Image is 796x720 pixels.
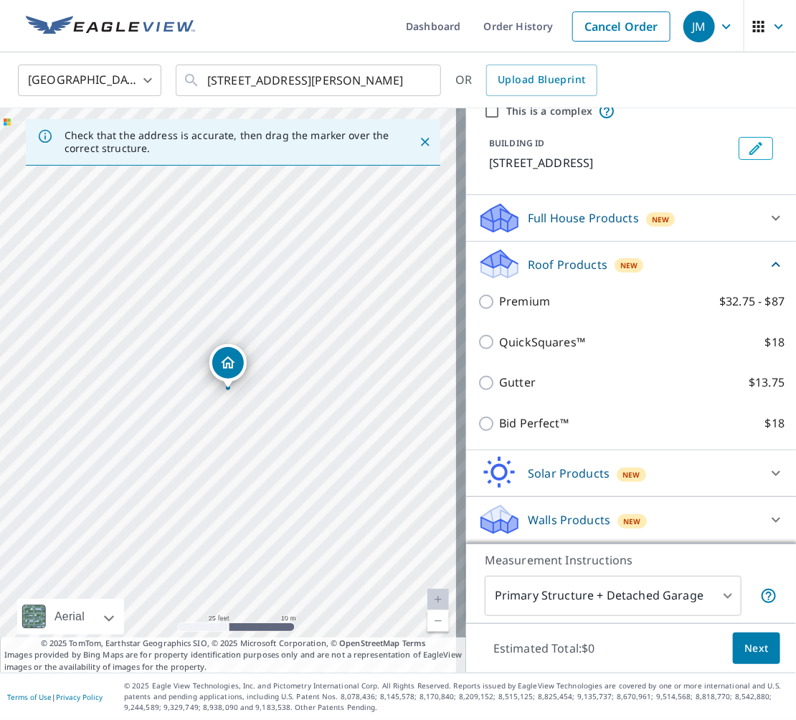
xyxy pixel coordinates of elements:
[528,256,607,273] p: Roof Products
[760,587,777,605] span: Your report will include the primary structure and a detached garage if one exists.
[7,692,52,702] a: Terms of Use
[56,692,103,702] a: Privacy Policy
[489,137,544,149] p: BUILDING ID
[482,633,607,664] p: Estimated Total: $0
[528,209,639,227] p: Full House Products
[733,633,780,665] button: Next
[416,133,435,151] button: Close
[17,599,124,635] div: Aerial
[749,374,785,392] p: $13.75
[485,551,777,569] p: Measurement Instructions
[499,293,550,311] p: Premium
[124,681,789,713] p: © 2025 Eagle View Technologies, Inc. and Pictometry International Corp. All Rights Reserved. Repo...
[18,60,161,100] div: [GEOGRAPHIC_DATA]
[499,415,569,432] p: Bid Perfect™
[620,260,638,271] span: New
[528,465,610,482] p: Solar Products
[50,599,89,635] div: Aerial
[207,60,412,100] input: Search by address or latitude-longitude
[402,638,426,648] a: Terms
[478,247,785,281] div: Roof ProductsNew
[26,16,195,37] img: EV Logo
[478,503,785,537] div: Walls ProductsNew
[719,293,785,311] p: $32.75 - $87
[7,693,103,701] p: |
[478,201,785,235] div: Full House ProductsNew
[506,104,592,118] label: This is a complex
[652,214,670,225] span: New
[528,511,610,529] p: Walls Products
[739,137,773,160] button: Edit building 1
[683,11,715,42] div: JM
[489,154,733,171] p: [STREET_ADDRESS]
[209,344,247,389] div: Dropped pin, building 1, Residential property, 5860 Newark Rd Imlay City, MI 48444
[455,65,597,96] div: OR
[41,638,426,650] span: © 2025 TomTom, Earthstar Geographics SIO, © 2025 Microsoft Corporation, ©
[499,374,536,392] p: Gutter
[765,333,785,351] p: $18
[623,516,641,527] span: New
[427,589,449,610] a: Current Level 20, Zoom In Disabled
[65,129,393,155] p: Check that the address is accurate, then drag the marker over the correct structure.
[744,640,769,658] span: Next
[572,11,671,42] a: Cancel Order
[485,576,741,616] div: Primary Structure + Detached Garage
[478,456,785,491] div: Solar ProductsNew
[622,469,640,480] span: New
[765,415,785,432] p: $18
[499,333,585,351] p: QuickSquares™
[486,65,597,96] a: Upload Blueprint
[427,610,449,632] a: Current Level 20, Zoom Out
[498,71,585,89] span: Upload Blueprint
[339,638,399,648] a: OpenStreetMap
